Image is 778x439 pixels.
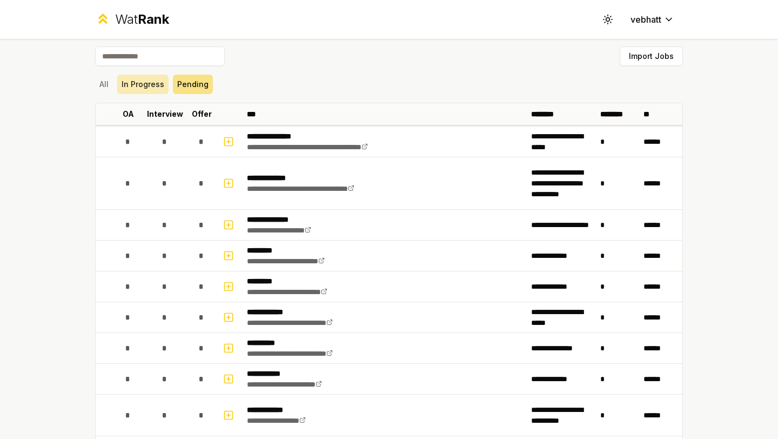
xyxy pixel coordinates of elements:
p: Interview [147,109,183,119]
button: In Progress [117,75,169,94]
button: All [95,75,113,94]
a: WatRank [95,11,169,28]
p: Offer [192,109,212,119]
span: vebhatt [631,13,661,26]
p: OA [123,109,134,119]
button: Pending [173,75,213,94]
span: Rank [138,11,169,27]
button: Import Jobs [620,46,683,66]
div: Wat [115,11,169,28]
button: vebhatt [622,10,683,29]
